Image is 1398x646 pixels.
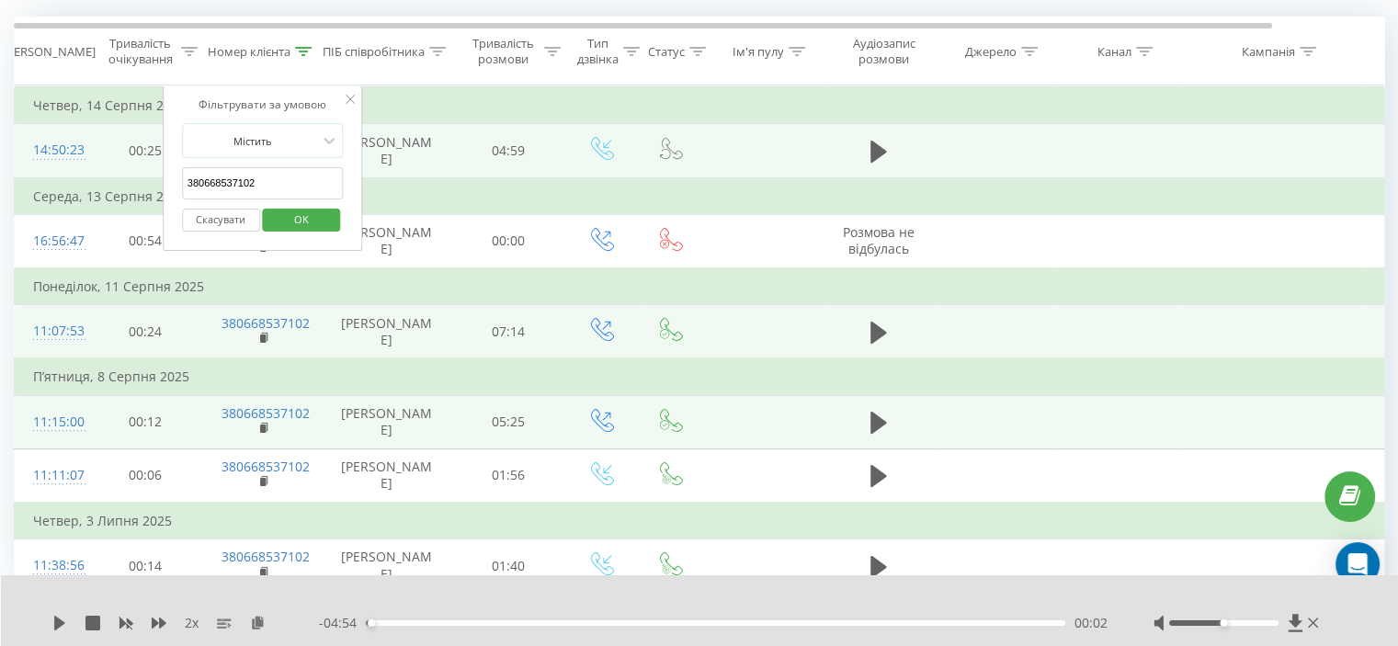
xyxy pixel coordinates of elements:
div: Кампанія [1242,44,1295,60]
div: ПІБ співробітника [323,44,425,60]
td: 01:40 [451,539,566,593]
div: Фільтрувати за умовою [182,96,344,114]
td: 00:14 [88,539,203,593]
a: 380668537102 [222,314,310,332]
div: Accessibility label [1220,619,1227,627]
td: 00:54 [88,214,203,268]
span: OK [276,205,327,233]
td: [PERSON_NAME] [323,124,451,178]
td: 00:00 [451,214,566,268]
a: 380668537102 [222,458,310,475]
div: 11:38:56 [33,548,70,584]
td: [PERSON_NAME] [323,395,451,448]
span: 2 x [185,614,199,632]
td: [PERSON_NAME] [323,214,451,268]
div: 11:11:07 [33,458,70,493]
button: OK [263,209,341,232]
div: Open Intercom Messenger [1335,542,1380,586]
td: 00:25 [88,124,203,178]
div: Тип дзвінка [577,36,619,67]
div: 11:15:00 [33,404,70,440]
div: Accessibility label [368,619,375,627]
div: 11:07:53 [33,313,70,349]
div: Тривалість розмови [467,36,540,67]
td: 04:59 [451,124,566,178]
div: Тривалість очікування [104,36,176,67]
td: 00:06 [88,448,203,503]
input: Введіть значення [182,167,344,199]
td: 00:24 [88,305,203,359]
a: 380668537102 [222,404,310,422]
div: 14:50:23 [33,132,70,168]
td: 01:56 [451,448,566,503]
div: Номер клієнта [208,44,290,60]
div: Джерело [965,44,1017,60]
span: - 04:54 [319,614,366,632]
td: 05:25 [451,395,566,448]
div: Ім'я пулу [733,44,784,60]
div: Аудіозапис розмови [839,36,928,67]
td: 07:14 [451,305,566,359]
td: [PERSON_NAME] [323,448,451,503]
td: [PERSON_NAME] [323,305,451,359]
div: Статус [648,44,685,60]
span: 00:02 [1074,614,1108,632]
a: 380668537102 [222,548,310,565]
div: [PERSON_NAME] [3,44,96,60]
span: Розмова не відбулась [843,223,915,257]
div: 16:56:47 [33,223,70,259]
button: Скасувати [182,209,260,232]
div: Канал [1097,44,1131,60]
td: 00:12 [88,395,203,448]
td: [PERSON_NAME] [323,539,451,593]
